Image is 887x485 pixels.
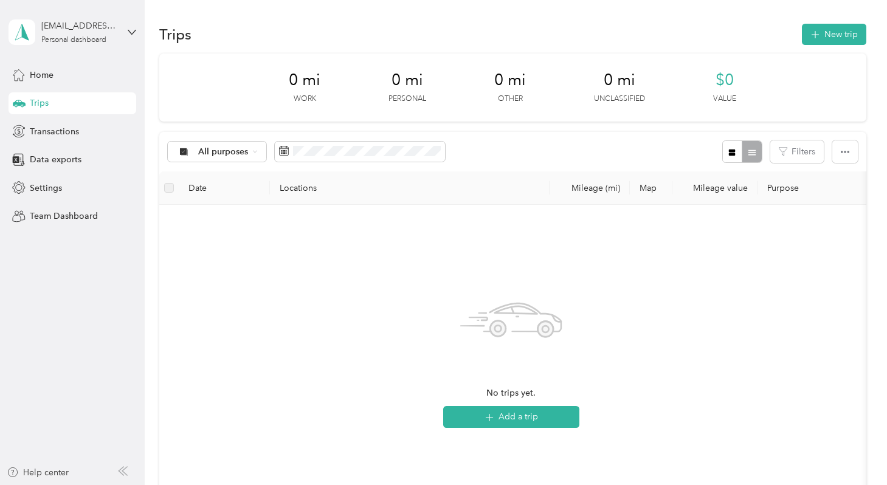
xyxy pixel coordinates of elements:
[7,466,69,479] button: Help center
[30,125,79,138] span: Transactions
[30,97,49,109] span: Trips
[388,94,426,105] p: Personal
[41,36,106,44] div: Personal dashboard
[819,417,887,485] iframe: Everlance-gr Chat Button Frame
[498,94,523,105] p: Other
[30,69,53,81] span: Home
[289,71,320,90] span: 0 mi
[159,28,192,41] h1: Trips
[713,94,736,105] p: Value
[294,94,316,105] p: Work
[41,19,117,32] div: [EMAIL_ADDRESS][DOMAIN_NAME]
[270,171,550,205] th: Locations
[672,171,758,205] th: Mileage value
[30,153,81,166] span: Data exports
[443,406,579,428] button: Add a trip
[630,171,672,205] th: Map
[30,182,62,194] span: Settings
[179,171,270,205] th: Date
[716,71,734,90] span: $0
[550,171,630,205] th: Mileage (mi)
[392,71,423,90] span: 0 mi
[594,94,645,105] p: Unclassified
[802,24,866,45] button: New trip
[494,71,526,90] span: 0 mi
[604,71,635,90] span: 0 mi
[770,140,824,163] button: Filters
[198,148,249,156] span: All purposes
[30,210,98,222] span: Team Dashboard
[486,387,536,400] span: No trips yet.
